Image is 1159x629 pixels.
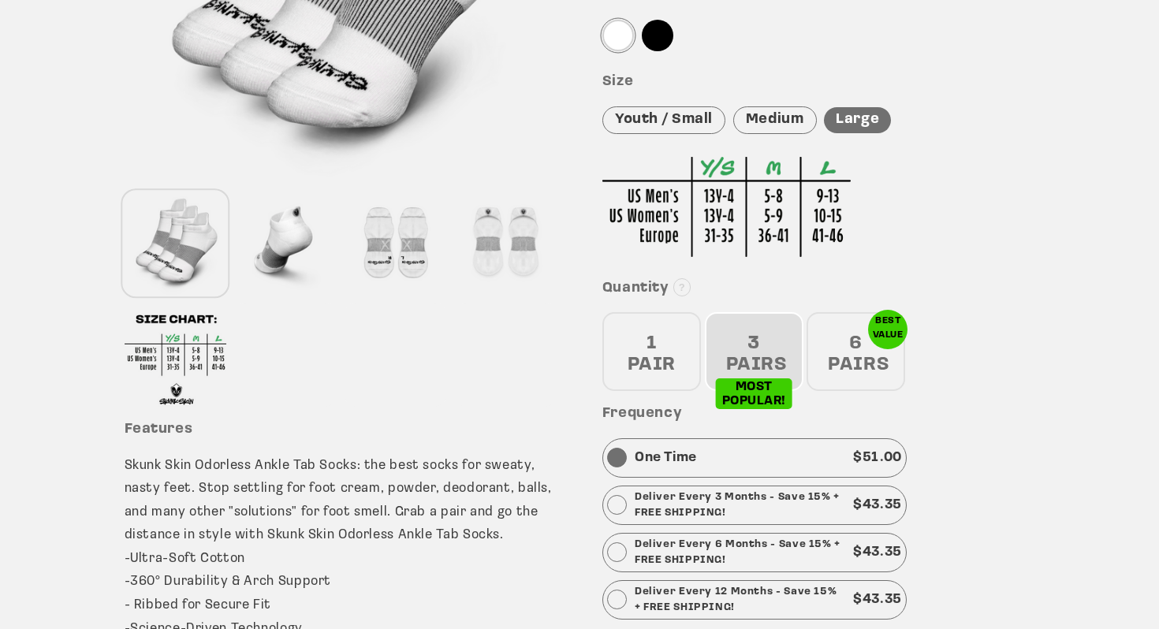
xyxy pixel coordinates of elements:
[635,489,845,521] p: Deliver Every 3 Months - Save 15% + FREE SHIPPING!
[853,446,902,470] p: $
[863,545,902,559] span: 43.35
[705,312,803,391] div: 3 PAIRS
[863,498,902,512] span: 43.35
[125,421,557,439] h3: Features
[602,312,701,391] div: 1 PAIR
[602,106,725,134] div: Youth / Small
[863,593,902,606] span: 43.35
[824,107,891,133] div: Large
[853,493,902,517] p: $
[635,446,697,470] p: One Time
[602,73,1035,91] h3: Size
[807,312,905,391] div: 6 PAIRS
[602,157,851,257] img: Sizing Chart
[602,280,1035,298] h3: Quantity
[635,537,845,568] p: Deliver Every 6 Months - Save 15% + FREE SHIPPING!
[602,405,1035,423] h3: Frequency
[863,451,902,464] span: 51.00
[635,584,845,616] p: Deliver Every 12 Months - Save 15% + FREE SHIPPING!
[733,106,817,134] div: Medium
[853,541,902,564] p: $
[853,588,902,612] p: $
